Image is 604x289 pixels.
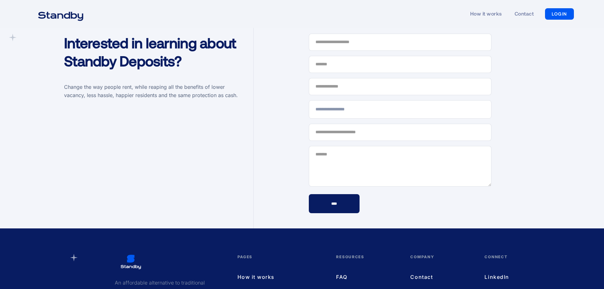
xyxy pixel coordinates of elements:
div: pages [237,254,324,273]
a: FAQ [336,273,398,281]
div: Company [410,254,472,273]
a: LOGIN [545,8,574,20]
p: Change the way people rent, while reaping all the benefits of lower vacancy, less hassle, happier... [64,83,247,99]
a: Contact [410,273,472,281]
form: Contact Form [309,34,492,213]
a: home [30,8,91,20]
a: LinkedIn [484,273,521,281]
div: Resources [336,254,398,273]
div: Connect [484,254,521,273]
h1: Interested in learning about Standby Deposits? [64,34,247,70]
a: How it works [237,273,324,281]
